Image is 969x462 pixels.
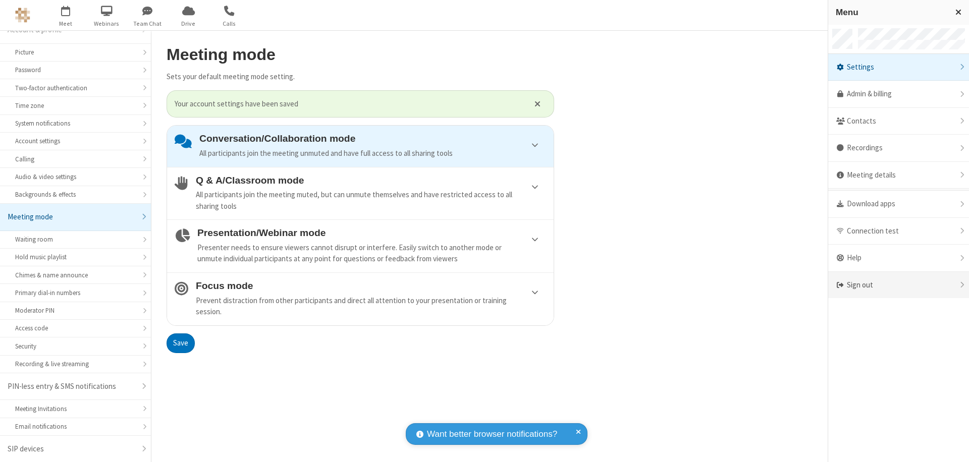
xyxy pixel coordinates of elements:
span: Your account settings have been saved [175,98,522,110]
div: Access code [15,323,136,333]
div: Two-factor authentication [15,83,136,93]
div: PIN-less entry & SMS notifications [8,381,136,392]
img: QA Selenium DO NOT DELETE OR CHANGE [15,8,30,23]
h4: Conversation/Collaboration mode [199,133,546,144]
div: Connection test [828,218,969,245]
div: Presenter needs to ensure viewers cannot disrupt or interfere. Easily switch to another mode or u... [197,242,546,265]
span: Meet [47,19,85,28]
div: Contacts [828,108,969,135]
div: Account settings [15,136,136,146]
div: Time zone [15,101,136,110]
h4: Q & A/Classroom mode [196,175,546,186]
span: Calls [210,19,248,28]
span: Team Chat [129,19,167,28]
div: Prevent distraction from other participants and direct all attention to your presentation or trai... [196,295,546,318]
div: Moderator PIN [15,306,136,315]
div: Audio & video settings [15,172,136,182]
span: Webinars [88,19,126,28]
div: Security [15,341,136,351]
div: Help [828,245,969,272]
div: Email notifications [15,422,136,431]
div: Picture [15,47,136,57]
h3: Menu [836,8,946,17]
a: Admin & billing [828,81,969,108]
div: Backgrounds & effects [15,190,136,199]
div: Download apps [828,191,969,218]
div: Recordings [828,135,969,162]
div: Waiting room [15,235,136,244]
div: Primary dial-in numbers [15,288,136,298]
div: Calling [15,154,136,164]
h4: Focus mode [196,280,546,291]
h2: Meeting mode [167,46,554,64]
div: All participants join the meeting unmuted and have full access to all sharing tools [199,148,546,159]
div: Meeting mode [8,211,136,223]
div: Settings [828,54,969,81]
button: Close alert [529,96,546,111]
div: Meeting details [828,162,969,189]
div: SIP devices [8,443,136,455]
span: Drive [170,19,207,28]
div: Hold music playlist [15,252,136,262]
button: Save [167,333,195,354]
div: Meeting Invitations [15,404,136,414]
span: Want better browser notifications? [427,428,557,441]
div: System notifications [15,119,136,128]
h4: Presentation/Webinar mode [197,227,546,238]
div: All participants join the meeting muted, but can unmute themselves and have restricted access to ... [196,189,546,212]
div: Recording & live streaming [15,359,136,369]
div: Sign out [828,272,969,299]
div: Password [15,65,136,75]
p: Sets your default meeting mode setting. [167,71,554,83]
div: Chimes & name announce [15,270,136,280]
